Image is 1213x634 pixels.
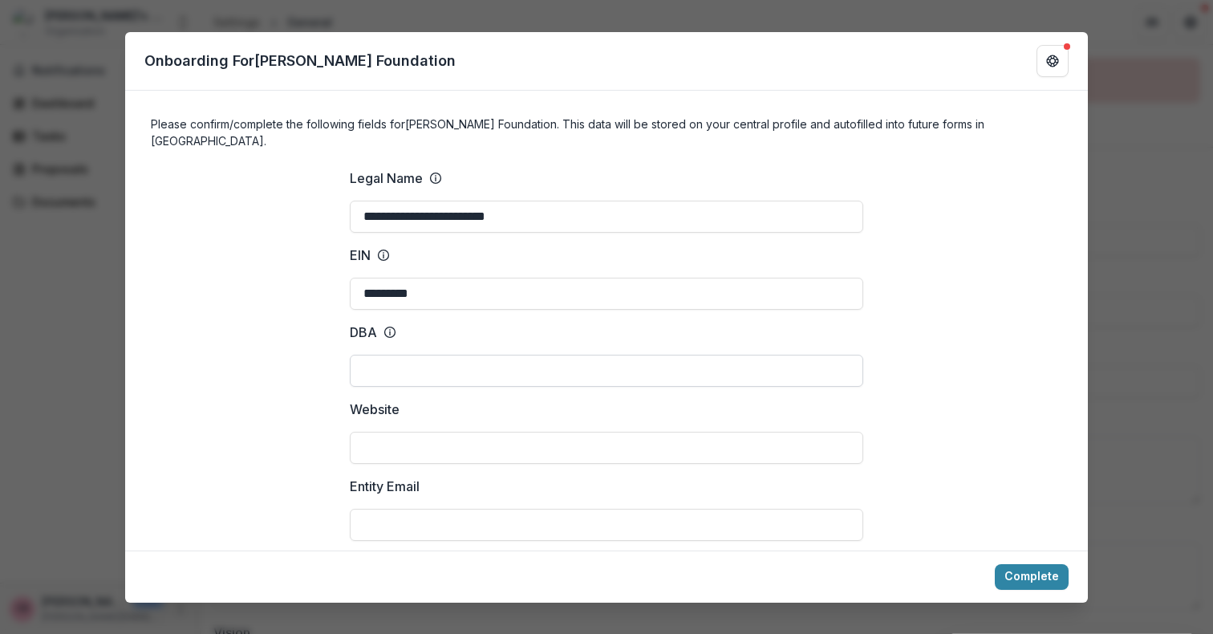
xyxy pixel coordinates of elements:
p: Legal Name [350,169,423,188]
p: EIN [350,246,371,265]
button: Get Help [1037,45,1069,77]
p: Entity Email [350,477,420,496]
p: Onboarding For [PERSON_NAME] Foundation [144,50,456,71]
p: DBA [350,323,377,342]
button: Complete [995,564,1069,590]
h4: Please confirm/complete the following fields for [PERSON_NAME] Foundation . This data will be sto... [151,116,1062,149]
p: Website [350,400,400,419]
